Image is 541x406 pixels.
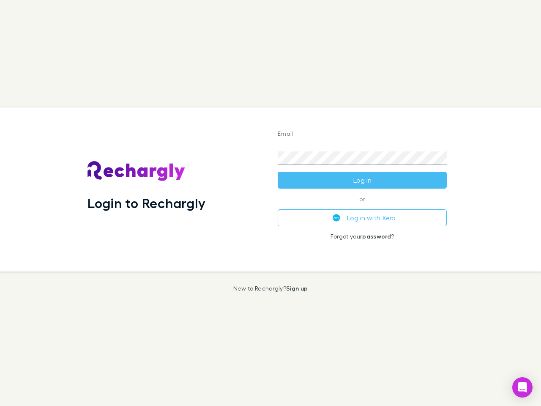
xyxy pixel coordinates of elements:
p: Forgot your ? [278,233,447,240]
h1: Login to Rechargly [87,195,205,211]
a: Sign up [286,285,308,292]
p: New to Rechargly? [233,285,308,292]
img: Xero's logo [333,214,340,222]
button: Log in [278,172,447,189]
a: password [362,233,391,240]
button: Log in with Xero [278,209,447,226]
div: Open Intercom Messenger [512,377,533,398]
img: Rechargly's Logo [87,161,186,181]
